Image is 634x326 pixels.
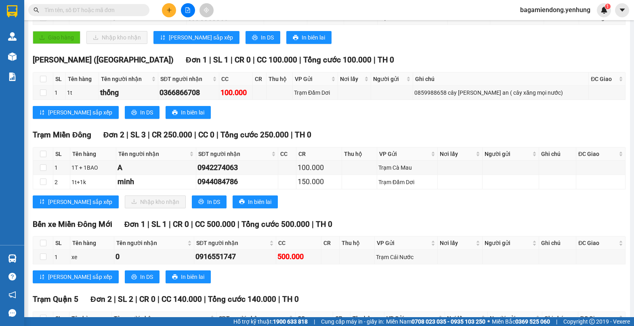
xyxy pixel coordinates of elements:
span: printer [293,35,298,41]
span: TH 0 [295,130,311,139]
th: SL [53,237,70,250]
button: printerIn biên lai [166,270,211,283]
span: ĐC Giao [580,314,617,323]
td: thống [99,86,158,100]
span: SĐT người nhận [196,239,268,247]
span: Cung cấp máy in - giấy in: [321,317,384,326]
span: | [135,295,137,304]
button: printerIn DS [125,270,160,283]
span: printer [172,110,178,116]
td: Trạm Đầm Dơi [293,86,338,100]
div: 1t+1k [71,178,115,187]
span: Tên người nhận [116,239,186,247]
button: sort-ascending[PERSON_NAME] sắp xếp [33,106,119,119]
button: downloadNhập kho nhận [125,195,186,208]
th: CC [296,312,333,325]
span: | [191,220,193,229]
span: Đơn 1 [186,55,207,64]
div: Trạm Cái Nước [376,253,436,262]
span: CC 140.000 [162,295,202,304]
div: 1T + 1BAO [71,163,115,172]
span: Tổng cước 250.000 [220,130,289,139]
button: aim [199,3,214,17]
span: | [314,317,315,326]
span: CC 500.000 [195,220,235,229]
span: Tổng cước 140.000 [208,295,276,304]
span: SĐT người nhận [198,150,270,158]
button: printerIn DS [246,31,280,44]
span: Trạm Quận 5 [33,295,78,304]
div: 1t [67,88,97,97]
td: Trạm Cái Nước [375,250,438,264]
th: Ghi chú [539,147,576,161]
td: 0942274063 [196,161,278,175]
span: In biên lai [248,197,271,206]
span: In DS [261,33,274,42]
th: CR [296,147,342,161]
span: sort-ascending [39,110,45,116]
span: sort-ascending [160,35,166,41]
div: 0 [115,251,193,262]
span: In DS [207,197,220,206]
span: | [114,295,116,304]
div: 100.000 [298,162,340,173]
span: | [231,55,233,64]
span: VP Gửi [295,75,330,83]
span: ĐC Giao [578,239,617,247]
span: Đơn 2 [103,130,125,139]
strong: 0369 525 060 [515,318,550,325]
button: printerIn DS [125,106,160,119]
span: CR 0 [139,295,155,304]
span: | [312,220,314,229]
span: Bến xe Miền Đông Mới [33,220,112,229]
span: Tên người nhận [101,75,150,83]
th: CR [321,237,340,250]
span: ĐC Giao [578,150,617,158]
strong: 1900 633 818 [273,318,308,325]
span: | [169,220,171,229]
span: SĐT người nhận [160,75,211,83]
span: copyright [589,319,595,324]
button: uploadGiao hàng [33,31,80,44]
span: VP Gửi [386,314,437,323]
span: Miền Bắc [492,317,550,326]
div: 1 [55,163,69,172]
span: Tên người nhận [114,314,208,323]
span: VP Gửi [379,150,429,158]
img: icon-new-feature [600,6,608,14]
span: CR 0 [173,220,189,229]
button: printerIn biên lai [286,31,332,44]
img: solution-icon [8,73,17,81]
span: Nơi lấy [440,150,474,158]
span: Tên người nhận [118,150,188,158]
div: 0859988658 cây [PERSON_NAME] an ( cây xăng mọi nước) [414,88,587,97]
span: In DS [140,108,153,117]
div: Trạm Đầm Dơi [378,178,436,187]
span: caret-down [619,6,626,14]
span: plus [166,7,172,13]
span: printer [131,110,137,116]
span: Tổng cước 100.000 [303,55,372,64]
button: caret-down [615,3,629,17]
img: warehouse-icon [8,254,17,263]
div: 1 [55,253,69,262]
span: search [34,7,39,13]
span: TH 0 [378,55,394,64]
img: logo-vxr [7,5,17,17]
input: Tìm tên, số ĐT hoặc mã đơn [44,6,140,15]
td: 0944084786 [196,175,278,189]
th: CC [219,73,253,86]
div: Trạm Đầm Dơi [294,88,336,97]
span: ⚪️ [487,320,490,323]
td: 0366866708 [158,86,219,100]
td: minh [116,175,196,189]
span: In biên lai [181,108,204,117]
span: | [194,130,196,139]
span: Nơi lấy [440,239,474,247]
th: Ghi chú [539,237,576,250]
div: 100.000 [220,87,252,98]
div: 0942274063 [197,162,277,173]
th: Thu hộ [342,147,377,161]
div: 0366866708 [160,87,218,98]
div: 500.000 [277,251,320,262]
